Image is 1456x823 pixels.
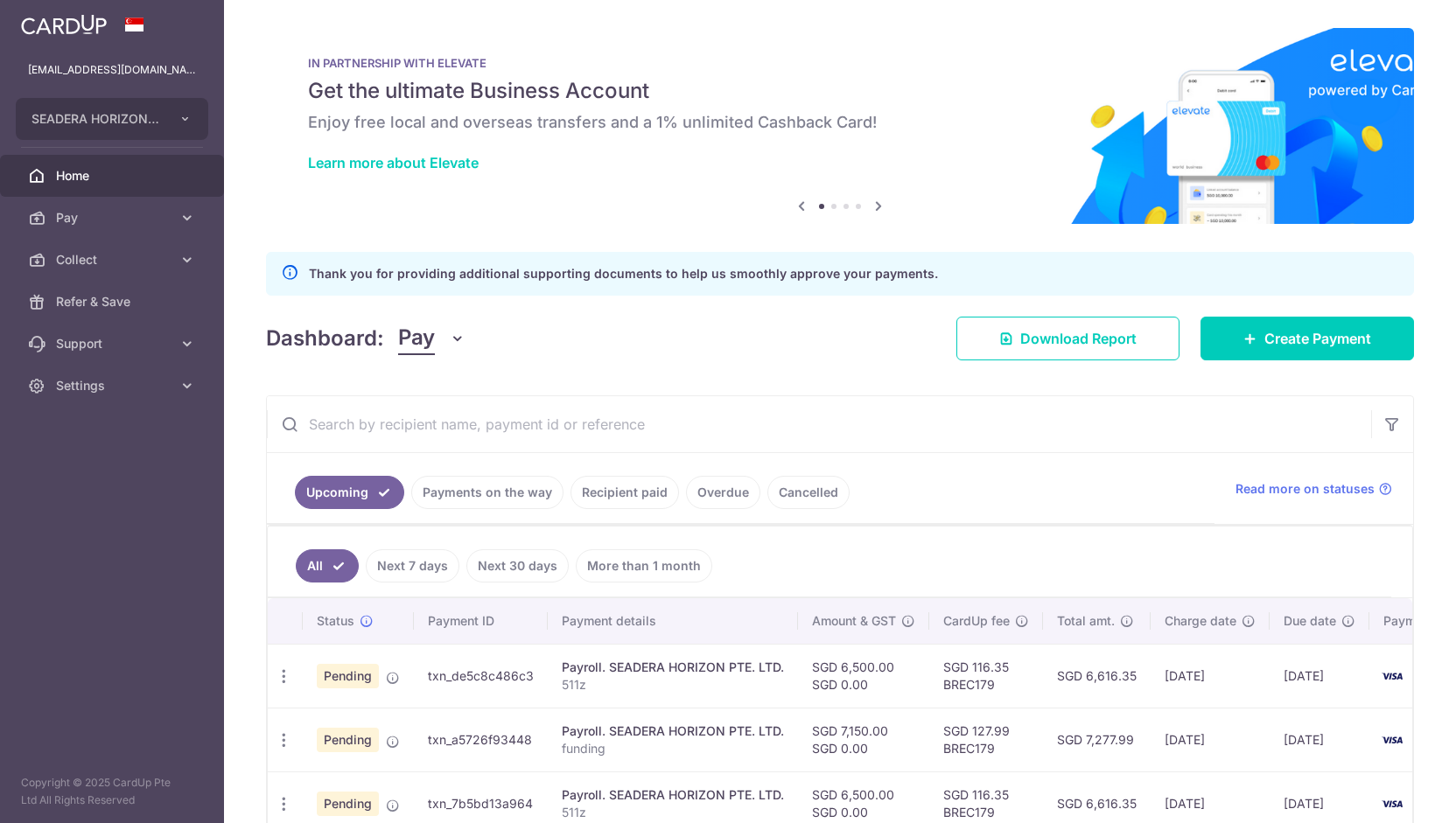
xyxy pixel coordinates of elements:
button: Pay [398,322,465,355]
span: Charge date [1165,612,1236,630]
span: Status [317,612,354,630]
a: Learn more about Elevate [308,154,479,171]
p: 511z [562,676,784,694]
a: More than 1 month [576,549,712,582]
img: Bank Card [1375,729,1410,750]
td: SGD 7,150.00 SGD 0.00 [798,708,929,771]
span: Collect [56,251,171,269]
h4: Dashboard: [266,323,384,354]
td: txn_a5726f93448 [414,708,548,771]
img: CardUp [21,14,107,35]
th: Payment details [548,598,798,644]
td: SGD 7,277.99 [1043,708,1151,771]
td: [DATE] [1270,708,1369,771]
td: SGD 6,500.00 SGD 0.00 [798,644,929,708]
h6: Enjoy free local and overseas transfers and a 1% unlimited Cashback Card! [308,112,1372,133]
span: Pay [56,209,171,227]
span: Amount & GST [812,612,896,630]
a: Download Report [956,317,1179,360]
p: IN PARTNERSHIP WITH ELEVATE [308,56,1372,70]
td: SGD 127.99 BREC179 [929,708,1043,771]
span: Pending [317,664,379,688]
div: Payroll. SEADERA HORIZON PTE. LTD. [562,659,784,676]
th: Payment ID [414,598,548,644]
h5: Get the ultimate Business Account [308,77,1372,105]
a: Read more on statuses [1235,480,1392,498]
p: [EMAIL_ADDRESS][DOMAIN_NAME] [28,61,196,79]
a: Next 30 days [466,549,569,582]
a: Cancelled [767,476,850,509]
div: Payroll. SEADERA HORIZON PTE. LTD. [562,722,784,740]
span: Read more on statuses [1235,480,1375,498]
img: Renovation banner [266,28,1414,224]
a: Create Payment [1200,317,1414,360]
iframe: Opens a widget where you can find more information [1344,771,1438,814]
span: Refer & Save [56,293,171,310]
td: SGD 116.35 BREC179 [929,644,1043,708]
span: Due date [1284,612,1336,630]
span: Pay [398,322,435,355]
td: [DATE] [1151,708,1270,771]
span: CardUp fee [943,612,1010,630]
p: 511z [562,804,784,821]
td: txn_de5c8c486c3 [414,644,548,708]
td: [DATE] [1151,644,1270,708]
span: Home [56,167,171,185]
span: Download Report [1020,328,1137,349]
a: Upcoming [295,476,404,509]
span: Pending [317,728,379,752]
a: Recipient paid [570,476,679,509]
span: Total amt. [1057,612,1115,630]
button: SEADERA HORIZON PTE. LTD. [16,98,208,140]
p: Thank you for providing additional supporting documents to help us smoothly approve your payments. [309,263,938,284]
input: Search by recipient name, payment id or reference [267,396,1371,452]
a: Next 7 days [366,549,459,582]
span: Settings [56,377,171,394]
img: Bank Card [1375,666,1410,687]
td: SGD 6,616.35 [1043,644,1151,708]
span: Pending [317,792,379,816]
a: Overdue [686,476,760,509]
span: SEADERA HORIZON PTE. LTD. [31,110,161,128]
span: Support [56,335,171,352]
p: funding [562,740,784,757]
td: [DATE] [1270,644,1369,708]
a: All [296,549,359,582]
span: Create Payment [1264,328,1371,349]
div: Payroll. SEADERA HORIZON PTE. LTD. [562,786,784,804]
a: Payments on the way [411,476,563,509]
